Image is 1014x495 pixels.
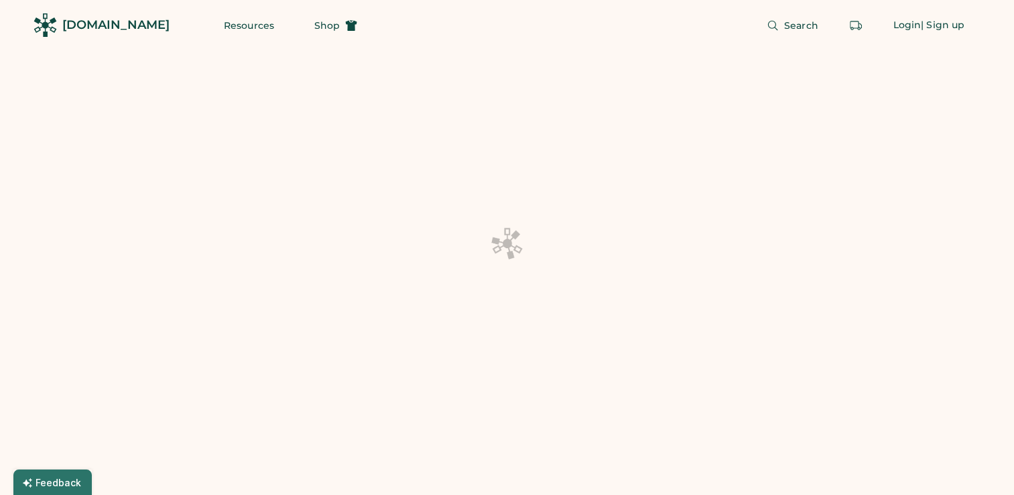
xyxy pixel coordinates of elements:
img: Platens-Black-Loader-Spin-rich%20black.webp [491,227,523,260]
div: Login [893,19,922,32]
button: Shop [298,12,373,39]
button: Resources [208,12,290,39]
div: [DOMAIN_NAME] [62,17,170,34]
div: | Sign up [921,19,964,32]
img: Rendered Logo - Screens [34,13,57,37]
span: Shop [314,21,340,30]
button: Retrieve an order [842,12,869,39]
span: Search [784,21,818,30]
button: Search [751,12,834,39]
